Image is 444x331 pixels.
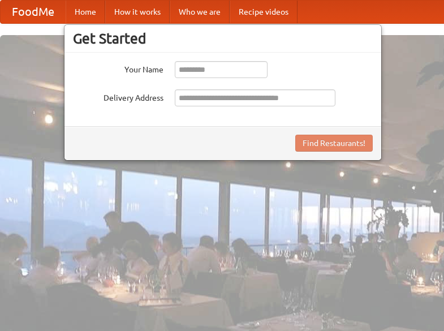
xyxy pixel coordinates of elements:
[105,1,170,23] a: How it works
[230,1,298,23] a: Recipe videos
[73,89,163,104] label: Delivery Address
[1,1,66,23] a: FoodMe
[66,1,105,23] a: Home
[73,61,163,75] label: Your Name
[170,1,230,23] a: Who we are
[73,30,373,47] h3: Get Started
[295,135,373,152] button: Find Restaurants!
